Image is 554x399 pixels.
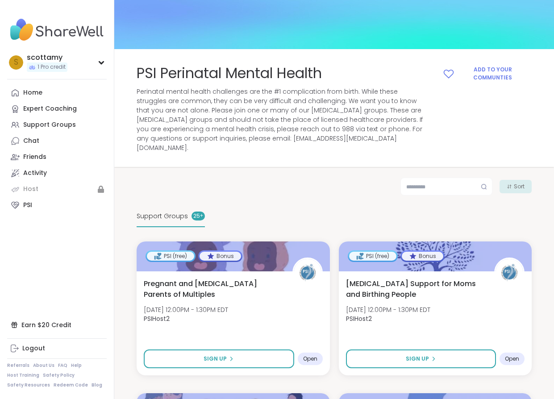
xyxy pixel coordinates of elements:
[7,197,107,213] a: PSI
[33,362,54,369] a: About Us
[22,344,45,353] div: Logout
[346,278,485,300] span: [MEDICAL_DATA] Support for Moms and Birthing People
[92,382,102,388] a: Blog
[496,259,523,287] img: PSIHost2
[7,117,107,133] a: Support Groups
[438,63,532,84] button: Add to your Communties
[23,153,46,162] div: Friends
[402,252,443,261] div: Bonus
[137,63,322,83] span: PSI Perinatal Mental Health
[406,355,429,363] span: Sign Up
[294,259,321,287] img: PSIHost2
[137,212,188,221] span: Support Groups
[144,305,228,314] span: [DATE] 12:00PM - 1:30PM EDT
[7,14,107,46] img: ShareWell Nav Logo
[349,252,396,261] div: PSI (free)
[505,355,519,362] span: Open
[7,317,107,333] div: Earn $20 Credit
[7,85,107,101] a: Home
[23,169,47,178] div: Activity
[458,66,527,82] span: Add to your Communties
[37,63,66,71] span: 1 Pro credit
[303,355,317,362] span: Open
[7,382,50,388] a: Safety Resources
[23,121,76,129] div: Support Groups
[7,149,107,165] a: Friends
[144,349,294,368] button: Sign Up
[192,212,205,220] div: 25
[7,181,107,197] a: Host
[23,104,77,113] div: Expert Coaching
[137,87,427,153] span: Perinatal mental health challenges are the #1 complication from birth. While these struggles are ...
[7,133,107,149] a: Chat
[147,252,194,261] div: PSI (free)
[23,88,42,97] div: Home
[346,314,372,323] b: PSIHost2
[7,165,107,181] a: Activity
[54,382,88,388] a: Redeem Code
[200,212,203,220] pre: +
[204,355,227,363] span: Sign Up
[144,314,170,323] b: PSIHost2
[27,53,67,62] div: scottamy
[23,201,32,210] div: PSI
[23,185,38,194] div: Host
[514,183,525,191] span: Sort
[144,278,283,300] span: Pregnant and [MEDICAL_DATA] Parents of Multiples
[58,362,67,369] a: FAQ
[200,252,241,261] div: Bonus
[7,101,107,117] a: Expert Coaching
[71,362,82,369] a: Help
[14,57,18,68] span: s
[346,349,496,368] button: Sign Up
[23,137,39,145] div: Chat
[7,362,29,369] a: Referrals
[7,372,39,378] a: Host Training
[346,305,430,314] span: [DATE] 12:00PM - 1:30PM EDT
[7,341,107,357] a: Logout
[43,372,75,378] a: Safety Policy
